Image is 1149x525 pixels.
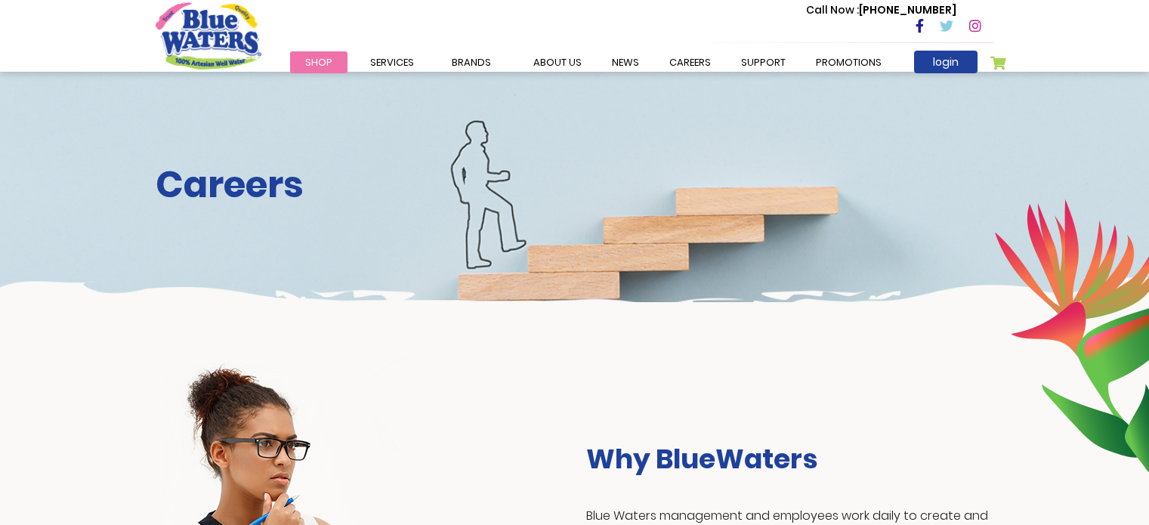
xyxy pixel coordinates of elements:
a: News [597,51,654,73]
a: support [726,51,801,73]
img: career-intro-leaves.png [994,199,1149,472]
span: Call Now : [806,2,859,17]
h3: Why BlueWaters [586,443,994,475]
a: about us [518,51,597,73]
span: Services [370,55,414,69]
a: store logo [156,2,261,69]
a: login [914,51,978,73]
a: Promotions [801,51,897,73]
span: Brands [452,55,491,69]
h2: Careers [156,163,994,207]
p: [PHONE_NUMBER] [806,2,956,18]
a: careers [654,51,726,73]
span: Shop [305,55,332,69]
